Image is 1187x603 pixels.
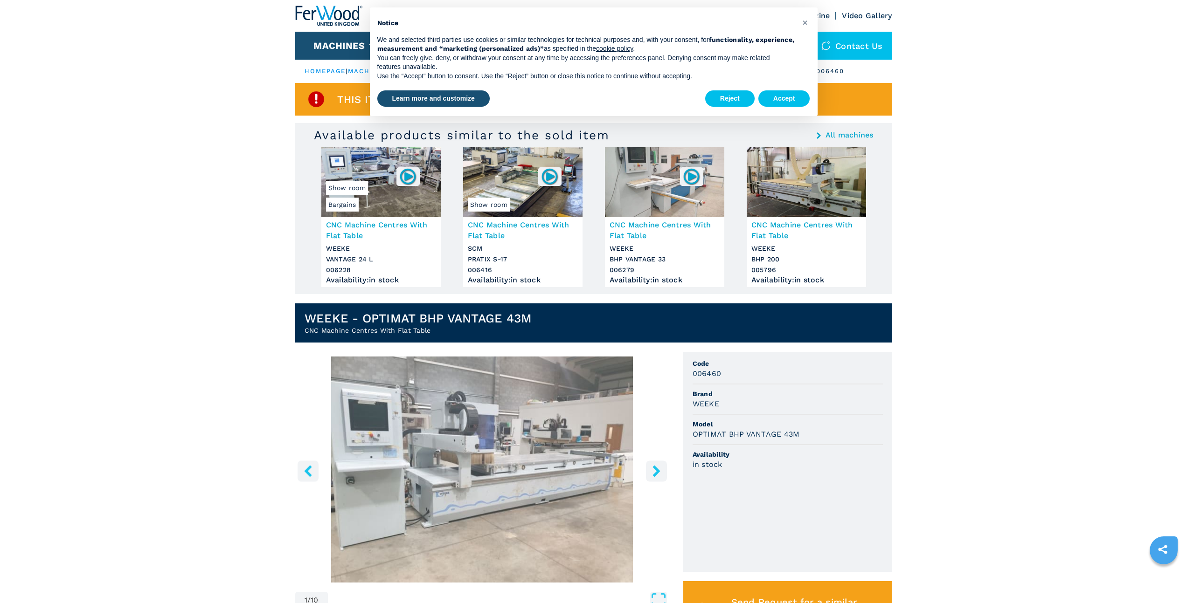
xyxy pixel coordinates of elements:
div: Contact us [812,32,892,60]
img: Ferwood [295,6,362,26]
img: CNC Machine Centres With Flat Table WEEKE BHP 200 [747,147,866,217]
h3: WEEKE BHP VANTAGE 33 006279 [610,243,720,275]
a: sharethis [1151,538,1174,561]
img: CNC Machine Centres With Flat Table SCM PRATIX S-17 [463,147,583,217]
h3: CNC Machine Centres With Flat Table [751,219,861,241]
a: CNC Machine Centres With Flat Table WEEKE BHP 200CNC Machine Centres With Flat TableWEEKEBHP 2000... [747,147,866,287]
img: SoldProduct [307,90,326,109]
h3: WEEKE VANTAGE 24 L 006228 [326,243,436,275]
button: Learn more and customize [377,90,490,107]
h3: in stock [693,459,722,470]
iframe: Chat [1147,561,1180,596]
h1: WEEKE - OPTIMAT BHP VANTAGE 43M [305,311,532,326]
h2: CNC Machine Centres With Flat Table [305,326,532,335]
span: Bargains [326,198,359,212]
span: Brand [693,389,883,398]
img: Contact us [821,41,831,50]
a: HOMEPAGE [305,68,346,75]
img: CNC Machine Centres With Flat Table WEEKE VANTAGE 24 L [321,147,441,217]
img: 006416 [541,167,559,185]
h3: CNC Machine Centres With Flat Table [468,219,578,241]
span: | [346,68,347,75]
span: Show room [326,181,368,195]
a: CNC Machine Centres With Flat Table WEEKE VANTAGE 24 LBargainsShow room006228CNC Machine Centres ... [321,147,441,287]
a: Video Gallery [842,11,892,20]
span: Show room [468,198,510,212]
img: 006279 [682,167,701,185]
div: Availability : in stock [468,278,578,282]
a: cookie policy [596,45,633,52]
a: CNC Machine Centres With Flat Table SCM PRATIX S-17Show room006416CNC Machine Centres With Flat T... [463,147,583,287]
button: Accept [758,90,810,107]
button: Reject [705,90,755,107]
p: 006460 [816,67,845,75]
div: Availability : in stock [326,278,436,282]
button: Machines [313,40,365,51]
p: You can freely give, deny, or withdraw your consent at any time by accessing the preferences pane... [377,54,795,72]
span: This item is already sold [337,94,485,105]
button: Close this notice [798,15,813,30]
img: CNC Machine Centres With Flat Table WEEKE OPTIMAT BHP VANTAGE 43M [295,356,669,582]
span: Code [693,359,883,368]
strong: functionality, experience, measurement and “marketing (personalized ads)” [377,36,795,53]
div: Go to Slide 1 [295,356,669,582]
span: × [802,17,808,28]
h3: CNC Machine Centres With Flat Table [610,219,720,241]
h3: WEEKE BHP 200 005796 [751,243,861,275]
h2: Notice [377,19,795,28]
a: machines [348,68,388,75]
button: left-button [298,460,319,481]
h3: CNC Machine Centres With Flat Table [326,219,436,241]
p: We and selected third parties use cookies or similar technologies for technical purposes and, wit... [377,35,795,54]
h3: OPTIMAT BHP VANTAGE 43M [693,429,800,439]
a: CNC Machine Centres With Flat Table WEEKE BHP VANTAGE 33006279CNC Machine Centres With Flat Table... [605,147,724,287]
a: All machines [826,131,874,139]
img: CNC Machine Centres With Flat Table WEEKE BHP VANTAGE 33 [605,147,724,217]
h3: Available products similar to the sold item [314,128,610,143]
h3: 006460 [693,368,722,379]
span: Availability [693,450,883,459]
h3: WEEKE [693,398,719,409]
div: Availability : in stock [751,278,861,282]
div: Availability : in stock [610,278,720,282]
h3: SCM PRATIX S-17 006416 [468,243,578,275]
span: Model [693,419,883,429]
img: 006228 [399,167,417,185]
p: Use the “Accept” button to consent. Use the “Reject” button or close this notice to continue with... [377,72,795,81]
button: right-button [646,460,667,481]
